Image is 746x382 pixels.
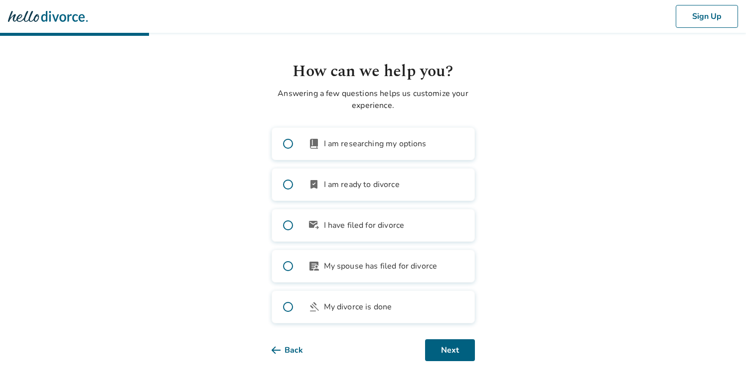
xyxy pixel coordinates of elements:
span: gavel [308,301,320,313]
span: I am ready to divorce [324,179,400,191]
span: book_2 [308,138,320,150]
span: I am researching my options [324,138,427,150]
button: Next [425,339,475,361]
p: Answering a few questions helps us customize your experience. [272,88,475,111]
span: My spouse has filed for divorce [324,260,438,272]
span: bookmark_check [308,179,320,191]
h1: How can we help you? [272,60,475,84]
iframe: Chat Widget [696,334,746,382]
span: outgoing_mail [308,219,320,231]
img: Hello Divorce Logo [8,6,88,26]
button: Back [272,339,319,361]
span: article_person [308,260,320,272]
button: Sign Up [676,5,738,28]
span: I have filed for divorce [324,219,405,231]
span: My divorce is done [324,301,392,313]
